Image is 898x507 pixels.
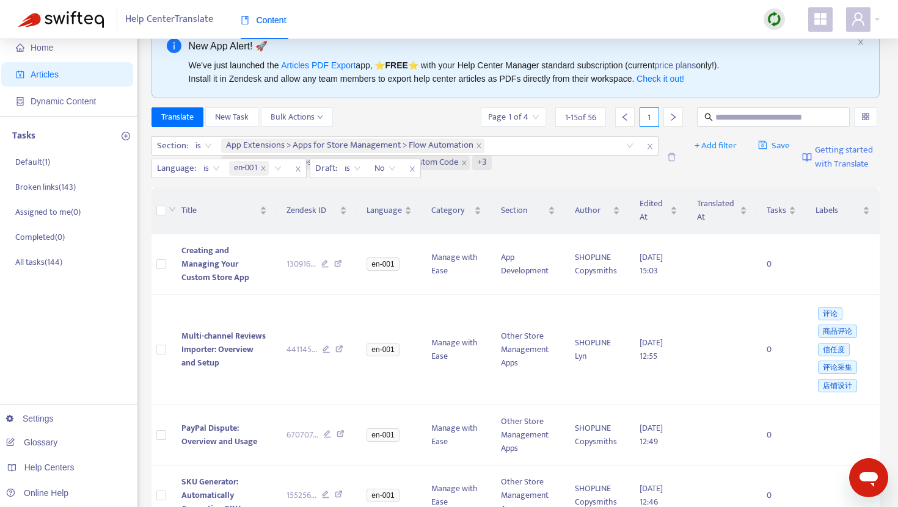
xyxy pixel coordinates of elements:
[461,160,467,166] span: close
[16,70,24,79] span: account-book
[640,107,659,127] div: 1
[31,43,53,52] span: Home
[6,437,57,447] a: Glossary
[367,489,399,502] span: en-001
[15,231,65,243] p: Completed ( 0 )
[757,187,806,234] th: Tasks
[169,206,176,213] span: down
[167,38,181,53] span: info-circle
[345,159,361,178] span: is
[802,153,812,162] img: image-link
[565,405,630,466] td: SHOPLINE Copysmiths
[374,159,396,178] span: No
[195,137,212,155] span: is
[31,96,96,106] span: Dynamic Content
[287,204,338,217] span: Zendesk ID
[203,159,220,178] span: is
[575,204,611,217] span: Author
[640,421,663,448] span: [DATE] 12:49
[260,165,266,171] span: close
[818,307,842,320] span: 评论
[122,132,130,140] span: plus-circle
[669,113,677,121] span: right
[221,156,470,170] span: App Extensions > Apps for Store Management > Custom Code
[6,488,68,498] a: Online Help
[491,405,565,466] td: Other Store Management Apps
[367,343,399,356] span: en-001
[857,38,864,46] span: close
[15,256,62,268] p: All tasks ( 144 )
[565,234,630,295] td: SHOPLINE Copysmiths
[287,489,316,502] span: 155256 ...
[152,159,198,178] span: Language :
[640,197,668,224] span: Edited At
[357,187,422,234] th: Language
[125,8,213,31] span: Help Center Translate
[31,70,59,79] span: Articles
[749,136,800,156] button: saveSave
[640,250,663,278] span: [DATE] 15:03
[757,295,806,405] td: 0
[24,462,75,472] span: Help Centers
[18,11,104,28] img: Swifteq
[15,181,76,193] p: Broken links ( 143 )
[271,110,323,124] span: Bulk Actions
[221,138,484,153] span: App Extensions > Apps for Store Management > Flow Automation
[215,110,249,124] span: New Task
[189,38,853,54] div: New App Alert! 🚀
[655,60,696,70] a: price plans
[431,204,472,217] span: Category
[16,97,24,106] span: container
[685,136,746,156] button: + Add filter
[281,60,356,70] a: Articles PDF Export
[757,405,806,466] td: 0
[422,405,491,466] td: Manage with Ease
[422,234,491,295] td: Manage with Ease
[758,138,790,153] span: Save
[637,74,684,84] a: Check it out!
[621,113,629,121] span: left
[367,257,399,271] span: en-001
[367,428,399,442] span: en-001
[818,379,857,392] span: 店铺设计
[491,295,565,405] td: Other Store Management Apps
[640,336,663,363] span: [DATE] 12:55
[151,107,203,127] button: Translate
[367,204,402,217] span: Language
[152,137,190,155] span: Section :
[472,156,492,170] span: +3
[404,162,420,176] span: close
[818,361,857,374] span: 评论采集
[565,187,630,234] th: Author
[815,143,880,171] span: Getting started with Translate
[813,12,828,26] span: appstore
[181,243,249,284] span: Creating and Managing Your Custom Store App
[806,187,880,234] th: Labels
[261,107,333,127] button: Bulk Actionsdown
[241,16,249,24] span: book
[310,159,339,178] span: Draft :
[15,156,50,168] p: Default ( 1 )
[757,234,806,295] td: 0
[849,458,888,497] iframe: メッセージングウィンドウを開くボタン
[241,15,287,25] span: Content
[181,204,257,217] span: Title
[667,153,676,162] span: delete
[642,139,658,154] span: close
[16,43,24,52] span: home
[422,295,491,405] td: Manage with Ease
[767,12,782,27] img: sync.dc5367851b00ba804db3.png
[229,161,269,176] span: en-001
[172,187,276,234] th: Title
[189,59,853,85] div: We've just launched the app, ⭐ ⭐️ with your Help Center Manager standard subscription (current on...
[818,343,850,356] span: 信任度
[422,187,491,234] th: Category
[226,156,459,170] span: App Extensions > Apps for Store Management > Custom Code
[851,12,866,26] span: user
[818,325,857,338] span: 商品评论
[491,234,565,295] td: App Development
[630,187,687,234] th: Edited At
[277,187,357,234] th: Zendesk ID
[695,138,737,153] span: + Add filter
[704,113,713,121] span: search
